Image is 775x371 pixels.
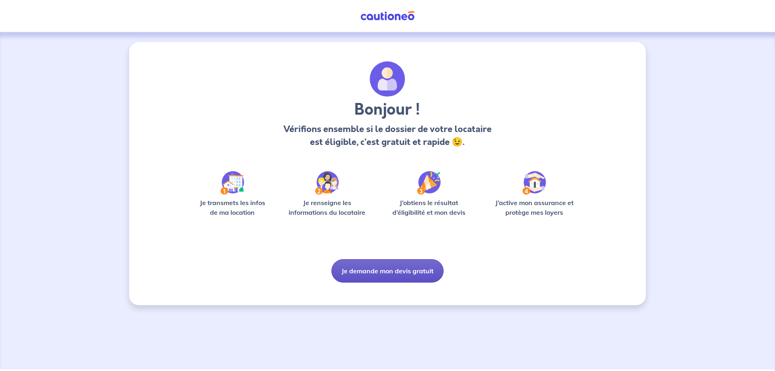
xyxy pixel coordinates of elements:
p: Je transmets les infos de ma location [194,198,271,217]
p: Vérifions ensemble si le dossier de votre locataire est éligible, c’est gratuit et rapide 😉. [281,123,494,149]
button: Je demande mon devis gratuit [331,259,444,283]
p: J’obtiens le résultat d’éligibilité et mon devis [383,198,475,217]
img: /static/c0a346edaed446bb123850d2d04ad552/Step-2.svg [315,171,339,195]
img: Cautioneo [357,11,418,21]
p: J’active mon assurance et protège mes loyers [487,198,581,217]
img: /static/90a569abe86eec82015bcaae536bd8e6/Step-1.svg [220,171,244,195]
img: /static/bfff1cf634d835d9112899e6a3df1a5d/Step-4.svg [522,171,546,195]
p: Je renseigne les informations du locataire [284,198,371,217]
h3: Bonjour ! [281,100,494,119]
img: archivate [370,61,405,97]
img: /static/f3e743aab9439237c3e2196e4328bba9/Step-3.svg [417,171,441,195]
